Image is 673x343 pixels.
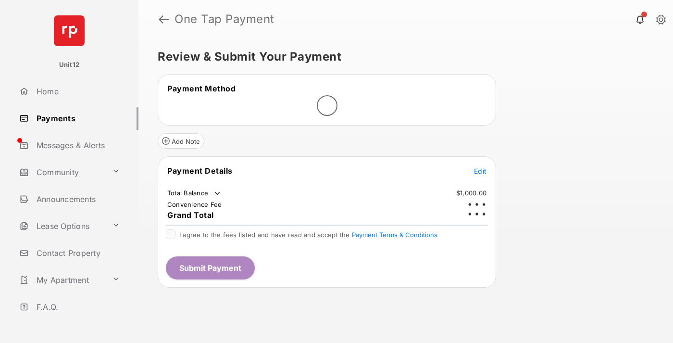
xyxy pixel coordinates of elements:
[15,268,108,292] a: My Apartment
[15,107,138,130] a: Payments
[456,189,487,197] td: $1,000.00
[54,15,85,46] img: svg+xml;base64,PHN2ZyB4bWxucz0iaHR0cDovL3d3dy53My5vcmcvMjAwMC9zdmciIHdpZHRoPSI2NCIgaGVpZ2h0PSI2NC...
[15,241,138,265] a: Contact Property
[15,215,108,238] a: Lease Options
[59,60,80,70] p: Unit12
[15,134,138,157] a: Messages & Alerts
[167,84,236,93] span: Payment Method
[15,80,138,103] a: Home
[474,166,486,176] button: Edit
[15,188,138,211] a: Announcements
[158,133,204,149] button: Add Note
[158,51,646,63] h5: Review & Submit Your Payment
[167,200,223,209] td: Convenience Fee
[15,161,108,184] a: Community
[166,256,255,279] button: Submit Payment
[179,231,437,239] span: I agree to the fees listed and have read and accept the
[167,166,233,176] span: Payment Details
[474,167,486,175] span: Edit
[352,231,437,239] button: I agree to the fees listed and have read and accept the
[167,189,222,198] td: Total Balance
[174,13,274,25] strong: One Tap Payment
[167,210,214,220] span: Grand Total
[15,295,138,318] a: F.A.Q.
